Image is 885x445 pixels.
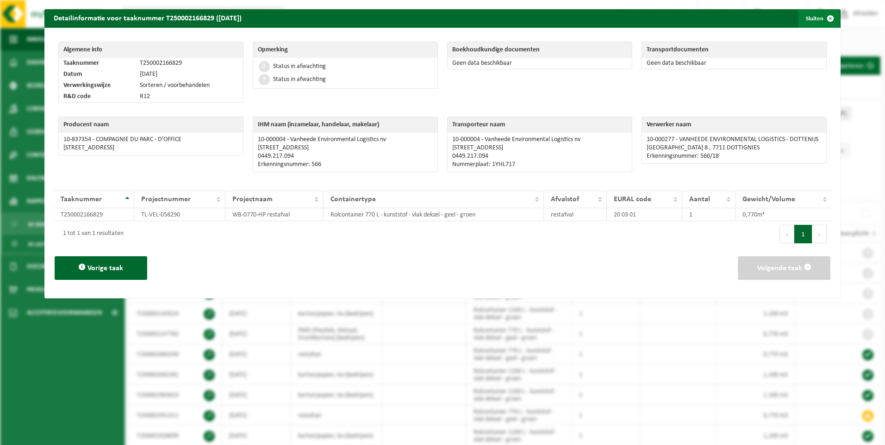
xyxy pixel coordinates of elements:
[544,208,607,221] td: restafval
[59,117,243,133] th: Producent naam
[273,63,326,70] div: Status in afwachting
[448,42,632,58] th: Boekhoudkundige documenten
[258,144,433,152] p: [STREET_ADDRESS]
[642,117,826,133] th: Verwerker naam
[738,256,830,280] button: Volgende taak
[448,117,632,133] th: Transporteur naam
[812,225,827,243] button: Next
[689,196,710,203] span: Aantal
[452,153,627,160] p: 0449.217.094
[135,69,243,80] td: [DATE]
[452,144,627,152] p: [STREET_ADDRESS]
[448,58,632,69] td: Geen data beschikbaar
[735,208,831,221] td: 0,770m³
[798,9,840,28] button: Sluiten
[59,42,243,58] th: Algemene info
[273,76,326,83] div: Status in afwachting
[794,225,812,243] button: 1
[59,69,136,80] td: Datum
[135,58,243,69] td: T250002166829
[135,80,243,91] td: Sorteren / voorbehandelen
[59,58,136,69] td: Taaknummer
[135,91,243,102] td: R12
[134,208,225,221] td: TL-VEL-058290
[742,196,795,203] span: Gewicht/Volume
[63,136,238,143] p: 10-837354 - COMPAGNIE DU PARC - D’OFFICE
[253,42,437,58] th: Opmerking
[647,153,822,160] p: Erkenningsnummer: 566/18
[258,136,433,143] p: 10-000004 - Vanheede Environmental Logistics nv
[232,196,273,203] span: Projectnaam
[324,208,544,221] td: Rolcontainer 770 L - kunststof - vlak deksel - geel - groen
[44,9,251,27] h2: Detailinformatie voor taaknummer T250002166829 ([DATE])
[225,208,324,221] td: WB-0770-HP restafval
[58,226,124,242] div: 1 tot 1 van 1 resultaten
[647,136,822,143] p: 10-000277 - VANHEEDE ENVIRONMENTAL LOGISTICS - DOTTENIJS
[757,265,802,272] span: Volgende taak
[55,256,147,280] button: Vorige taak
[779,225,794,243] button: Previous
[551,196,579,203] span: Afvalstof
[452,136,627,143] p: 10-000004 - Vanheede Environmental Logistics nv
[607,208,682,221] td: 20 03 01
[87,265,123,272] span: Vorige taak
[452,161,627,168] p: Nummerplaat: 1YHL717
[330,196,376,203] span: Containertype
[614,196,651,203] span: EURAL code
[258,161,433,168] p: Erkenningsnummer: 566
[647,144,822,152] p: [GEOGRAPHIC_DATA] 8 , 7711 DOTTIGNIES
[253,117,437,133] th: IHM naam (inzamelaar, handelaar, makelaar)
[141,196,191,203] span: Projectnummer
[59,91,136,102] td: R&D code
[59,80,136,91] td: Verwerkingswijze
[258,153,433,160] p: 0449.217.094
[642,58,826,69] td: Geen data beschikbaar
[682,208,735,221] td: 1
[642,42,805,58] th: Transportdocumenten
[54,208,134,221] td: T250002166829
[61,196,102,203] span: Taaknummer
[63,144,238,152] p: [STREET_ADDRESS]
